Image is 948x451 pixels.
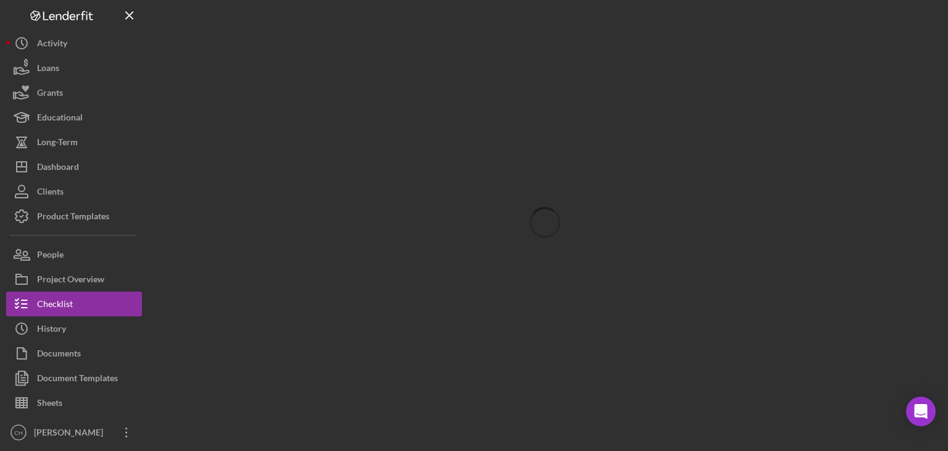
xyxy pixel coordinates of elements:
button: Educational [6,105,142,130]
div: Product Templates [37,204,109,232]
button: Project Overview [6,267,142,292]
div: People [37,242,64,270]
div: Educational [37,105,83,133]
button: Checklist [6,292,142,316]
button: Grants [6,80,142,105]
button: CH[PERSON_NAME] [6,420,142,445]
div: Open Intercom Messenger [906,397,936,426]
button: Clients [6,179,142,204]
div: Checklist [37,292,73,319]
div: Documents [37,341,81,369]
div: Loans [37,56,59,83]
div: Activity [37,31,67,59]
div: Document Templates [37,366,118,394]
button: Long-Term [6,130,142,154]
button: History [6,316,142,341]
button: Product Templates [6,204,142,229]
div: Grants [37,80,63,108]
button: Document Templates [6,366,142,390]
button: Documents [6,341,142,366]
div: History [37,316,66,344]
div: [PERSON_NAME] [31,420,111,448]
button: Sheets [6,390,142,415]
button: People [6,242,142,267]
div: Dashboard [37,154,79,182]
div: Project Overview [37,267,104,295]
div: Long-Term [37,130,78,158]
text: CH [14,429,23,436]
div: Clients [37,179,64,207]
div: Sheets [37,390,62,418]
button: Dashboard [6,154,142,179]
button: Activity [6,31,142,56]
button: Loans [6,56,142,80]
